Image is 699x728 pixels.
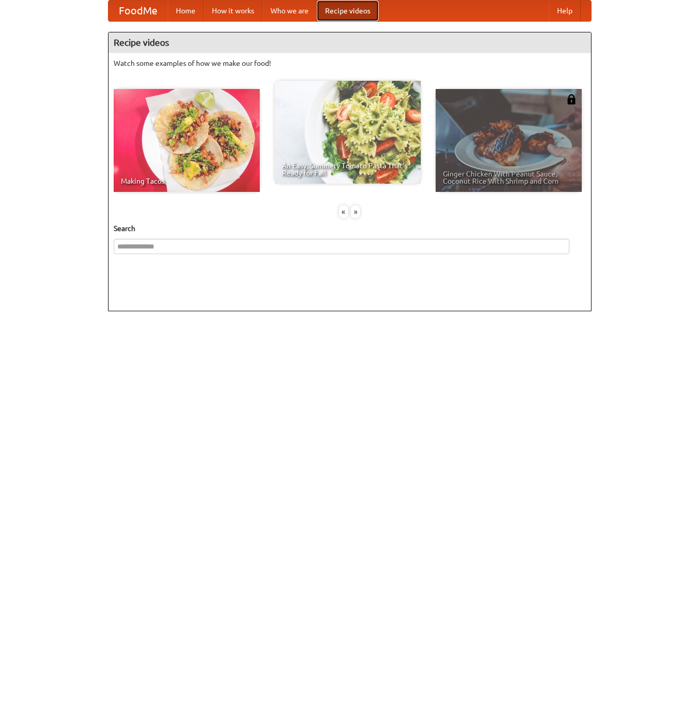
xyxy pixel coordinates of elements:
a: Making Tacos [114,89,260,192]
span: Making Tacos [121,177,253,185]
a: An Easy, Summery Tomato Pasta That's Ready for Fall [275,81,421,184]
h5: Search [114,223,586,234]
div: « [339,205,348,218]
p: Watch some examples of how we make our food! [114,58,586,68]
img: 483408.png [566,94,577,104]
a: How it works [204,1,262,21]
a: Home [168,1,204,21]
div: » [351,205,360,218]
a: Who we are [262,1,317,21]
a: Recipe videos [317,1,379,21]
a: Help [549,1,581,21]
h4: Recipe videos [109,32,591,53]
a: FoodMe [109,1,168,21]
span: An Easy, Summery Tomato Pasta That's Ready for Fall [282,162,414,176]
